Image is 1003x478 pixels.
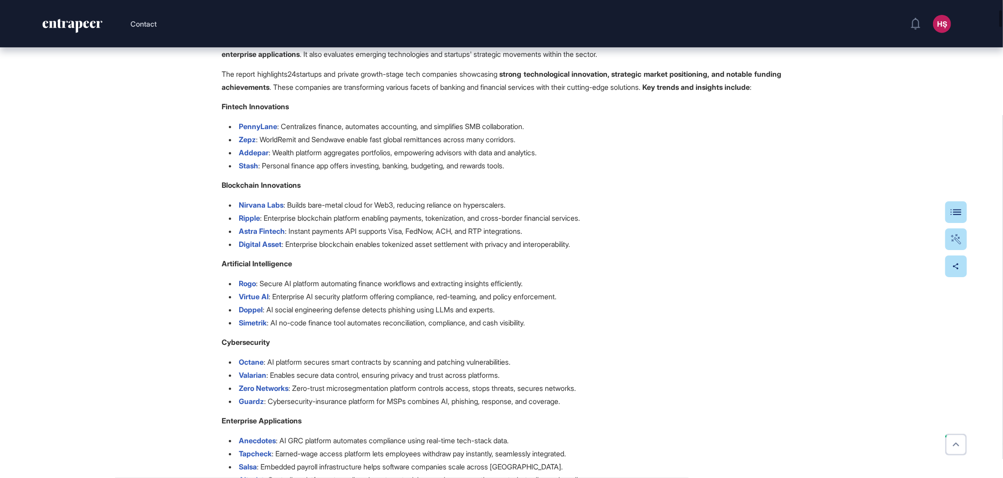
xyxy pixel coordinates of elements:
[239,240,282,249] a: Digital Asset
[296,70,499,79] span: startups and private growth-stage tech companies showcasing
[239,148,269,157] a: Addepar
[229,146,781,159] li: : Wealth platform aggregates portfolios, empowering advisors with data and analytics.
[239,135,256,144] a: Zepz
[239,436,509,445] p: : AI GRC platform automates compliance using real-time tech-stack data.
[750,83,752,92] span: :
[229,303,781,316] li: : AI social engineering defense detects phishing using LLMs and experts.
[239,122,277,131] a: PennyLane
[239,213,580,223] p: : Enterprise blockchain platform enabling payments, tokenization, and cross-border financial serv...
[229,120,781,133] li: : Centralizes finance, automates accounting, and simplifies SMB collaboration.
[239,371,266,380] a: Valarian
[130,18,157,30] button: Contact
[239,279,256,288] a: Rogo
[239,384,288,393] a: Zero Networks
[222,70,296,79] span: The report highlights
[642,83,750,92] strong: Key trends and insights include
[239,292,269,301] a: Virtue AI
[239,227,285,236] a: Astra Fintech
[239,200,283,209] a: Nirvana Labs
[239,240,570,249] p: : Enterprise blockchain enables tokenized asset settlement with privacy and interoperability.
[239,213,260,223] a: Ripple
[239,371,500,380] p: : Enables secure data control, ensuring privacy and trust across platforms.
[239,384,576,393] p: : Zero-trust microsegmentation platform controls access, stops threats, secures networks.
[239,449,566,458] p: : Earned-wage access platform lets employees withdraw pay instantly, seamlessly integrated.
[239,462,257,471] a: Salsa
[222,70,781,92] strong: strong technological innovation, strategic market positioning, and notable funding achievements
[229,290,781,303] li: : Enterprise AI security platform offering compliance, red-teaming, and policy enforcement.
[239,357,511,367] p: : AI platform secures smart contracts by scanning and patching vulnerabilities.
[229,316,781,329] li: : AI no-code finance tool automates reconciliation, compliance, and cash visibility.
[222,338,270,347] strong: Cybersecurity
[239,161,258,170] a: Stash
[239,397,560,406] p: : Cybersecurity-insurance platform for MSPs combines AI, phishing, response, and coverage.
[239,318,267,327] a: Simetrik
[222,102,289,111] strong: Fintech Innovations
[229,159,781,172] li: : Personal finance app offers investing, banking, budgeting, and rewards tools.
[239,397,264,406] a: Guardz
[229,133,781,146] li: : WorldRemit and Sendwave enable fast global remittances across many corridors.
[300,50,597,59] span: . It also evaluates emerging technologies and startups' strategic movements within the sector.
[933,15,951,33] button: HŞ
[222,259,292,268] strong: Artificial Intelligence
[229,277,781,290] li: : Secure AI platform automating finance workflows and extracting insights efficiently.
[239,449,272,458] a: Tapcheck
[239,462,563,471] p: : Embedded payroll infrastructure helps software companies scale across [GEOGRAPHIC_DATA].
[42,19,103,36] a: entrapeer-logo
[222,416,302,425] strong: Enterprise Applications
[239,200,506,209] p: : Builds bare-metal cloud for Web3, reducing reliance on hyperscalers.
[239,436,276,445] a: Anecdotes
[239,357,264,367] a: Octane
[239,305,263,314] a: Doppel
[269,83,642,92] span: . These companies are transforming various facets of banking and financial services with their cu...
[239,227,522,236] p: : Instant payments API supports Visa, FedNow, ACH, and RTP integrations.
[222,181,301,190] strong: Blockchain Innovations
[288,70,296,79] span: 24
